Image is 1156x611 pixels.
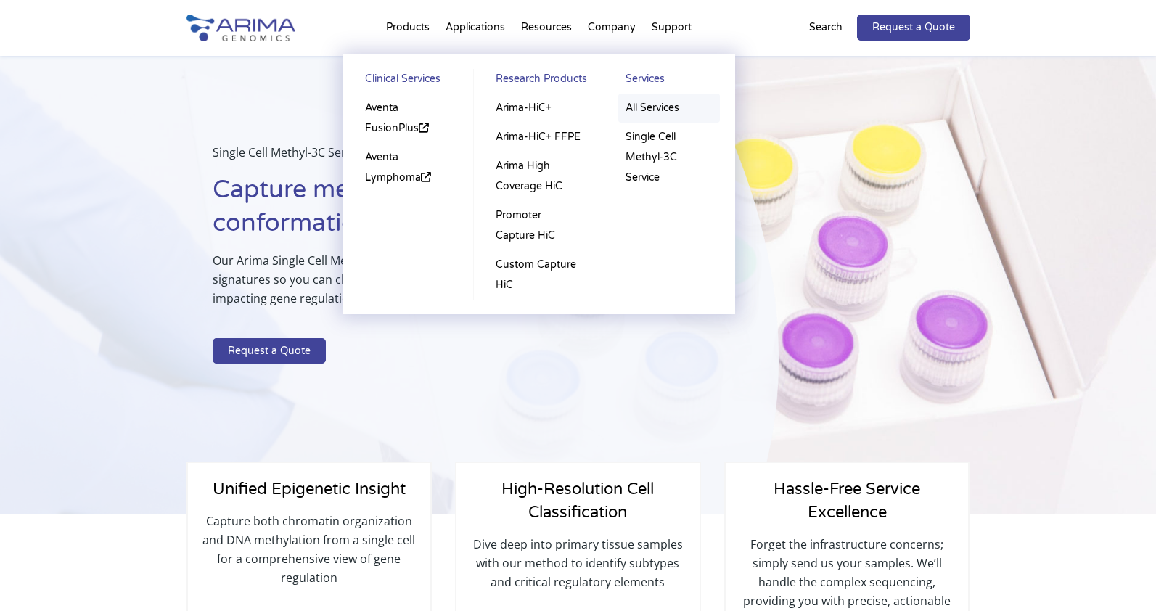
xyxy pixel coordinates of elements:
[358,69,459,94] a: Clinical Services
[471,535,684,591] p: Dive deep into primary tissue samples with our method to identify subtypes and critical regulator...
[17,258,73,271] span: Hi-C for FFPE
[17,202,35,215] span: Hi-C
[186,15,295,41] img: Arima-Genomics-logo
[335,221,406,234] span: Gene Regulation
[213,173,706,251] h1: Capture methylation and 3D conformation with single-cell precision.
[213,480,406,499] span: Unified Epigenetic Insight
[202,512,416,587] p: Capture both chromatin organization and DNA methylation from a single cell for a comprehensive vi...
[809,18,843,37] p: Search
[213,251,706,319] p: Our Arima Single Cell Methyl-3C service delivers methylation and 3D conformation signatures so yo...
[17,296,70,309] span: Library Prep
[4,202,13,212] input: Hi-C
[488,94,589,123] a: Arima-HiC+
[321,297,331,306] input: Other
[4,259,13,268] input: Hi-C for FFPE
[321,221,331,231] input: Gene Regulation
[318,1,363,14] span: Last name
[335,202,415,215] span: Genome Assembly
[213,338,326,364] a: Request a Quote
[321,259,331,268] input: Human Health
[358,94,459,143] a: Aventa FusionPlus
[857,15,970,41] a: Request a Quote
[321,240,331,250] input: Epigenetics
[4,278,13,287] input: Single-Cell Methyl-3C
[17,221,72,234] span: Capture Hi-C
[488,69,589,94] a: Research Products
[4,316,13,325] input: Arima Bioinformatics Platform
[321,278,331,287] input: Structural Variant Discovery
[4,240,13,250] input: High Coverage Hi-C
[335,296,360,309] span: Other
[488,201,589,250] a: Promoter Capture HiC
[358,143,459,192] a: Aventa Lymphoma
[618,94,720,123] a: All Services
[774,480,920,522] span: Hassle-Free Service Excellence
[335,239,383,253] span: Epigenetics
[4,297,13,306] input: Library Prep
[17,334,42,347] span: Other
[318,120,340,133] span: State
[4,335,13,344] input: Other
[318,179,445,192] span: What is your area of interest?
[17,277,107,290] span: Single-Cell Methyl-3C
[321,202,331,212] input: Genome Assembly
[335,258,398,271] span: Human Health
[17,239,100,253] span: High Coverage Hi-C
[213,143,706,173] p: Single Cell Methyl-3C Service
[335,277,455,290] span: Structural Variant Discovery
[4,221,13,231] input: Capture Hi-C
[488,250,589,300] a: Custom Capture HiC
[488,123,589,152] a: Arima-HiC+ FFPE
[618,123,720,192] a: Single Cell Methyl-3C Service
[488,152,589,201] a: Arima High Coverage HiC
[501,480,654,522] span: High-Resolution Cell Classification
[17,315,147,328] span: Arima Bioinformatics Platform
[618,69,720,94] a: Services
